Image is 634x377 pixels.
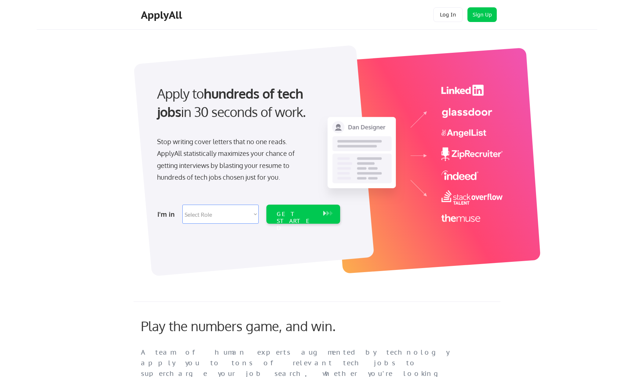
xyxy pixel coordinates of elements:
[157,208,178,220] div: I'm in
[141,9,184,21] div: ApplyAll
[467,7,497,22] button: Sign Up
[157,136,308,183] div: Stop writing cover letters that no one reads. ApplyAll statistically maximizes your chance of get...
[277,211,316,232] div: GET STARTED
[157,85,306,120] strong: hundreds of tech jobs
[141,318,368,334] div: Play the numbers game, and win.
[433,7,463,22] button: Log In
[157,84,337,121] div: Apply to in 30 seconds of work.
